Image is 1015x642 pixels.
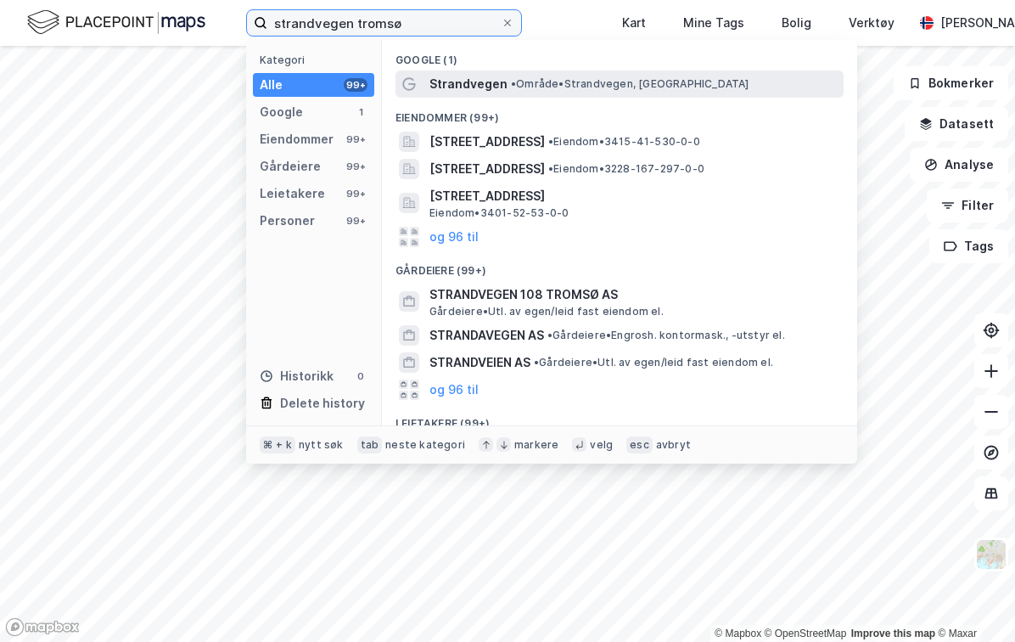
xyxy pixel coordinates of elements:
[260,156,321,177] div: Gårdeiere
[382,403,857,434] div: Leietakere (99+)
[548,162,704,176] span: Eiendom • 3228-167-297-0-0
[260,366,334,386] div: Historikk
[511,77,516,90] span: •
[715,628,761,639] a: Mapbox
[344,160,367,173] div: 99+
[382,98,857,128] div: Eiendommer (99+)
[429,206,569,220] span: Eiendom • 3401-52-53-0-0
[547,329,785,342] span: Gårdeiere • Engrosh. kontormask., -utstyr el.
[27,8,205,37] img: logo.f888ab2527a4732fd821a326f86c7f29.svg
[851,628,935,639] a: Improve this map
[511,77,749,91] span: Område • Strandvegen, [GEOGRAPHIC_DATA]
[357,436,383,453] div: tab
[344,78,367,92] div: 99+
[429,284,837,305] span: STRANDVEGEN 108 TROMSØ AS
[930,560,1015,642] div: Kontrollprogram for chat
[683,13,744,33] div: Mine Tags
[260,102,303,122] div: Google
[382,40,857,70] div: Google (1)
[905,107,1008,141] button: Datasett
[260,75,283,95] div: Alle
[548,135,553,148] span: •
[354,369,367,383] div: 0
[299,438,344,452] div: nytt søk
[5,617,80,637] a: Mapbox homepage
[429,305,664,318] span: Gårdeiere • Utl. av egen/leid fast eiendom el.
[548,162,553,175] span: •
[429,352,530,373] span: STRANDVEIEN AS
[385,438,465,452] div: neste kategori
[429,325,544,346] span: STRANDAVEGEN AS
[548,135,700,149] span: Eiendom • 3415-41-530-0-0
[622,13,646,33] div: Kart
[429,159,545,179] span: [STREET_ADDRESS]
[260,129,334,149] div: Eiendommer
[656,438,691,452] div: avbryt
[260,53,374,66] div: Kategori
[547,329,552,341] span: •
[344,214,367,228] div: 99+
[354,105,367,119] div: 1
[894,66,1008,100] button: Bokmerker
[429,380,479,400] button: og 96 til
[260,211,315,231] div: Personer
[382,251,857,281] div: Gårdeiere (99+)
[765,628,847,639] a: OpenStreetMap
[280,393,365,414] div: Delete history
[534,356,539,369] span: •
[429,186,837,206] span: [STREET_ADDRESS]
[429,227,479,247] button: og 96 til
[782,13,811,33] div: Bolig
[344,187,367,200] div: 99+
[626,436,653,453] div: esc
[929,229,1008,263] button: Tags
[927,189,1008,222] button: Filter
[267,10,501,36] input: Søk på adresse, matrikkel, gårdeiere, leietakere eller personer
[514,438,558,452] div: markere
[260,183,325,204] div: Leietakere
[344,132,367,146] div: 99+
[429,74,507,94] span: Strandvegen
[260,436,295,453] div: ⌘ + k
[534,356,773,369] span: Gårdeiere • Utl. av egen/leid fast eiendom el.
[429,132,545,152] span: [STREET_ADDRESS]
[910,148,1008,182] button: Analyse
[975,538,1007,571] img: Z
[930,560,1015,642] iframe: Chat Widget
[849,13,894,33] div: Verktøy
[590,438,613,452] div: velg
